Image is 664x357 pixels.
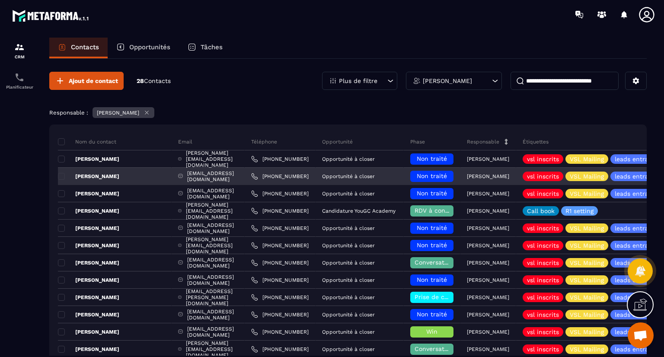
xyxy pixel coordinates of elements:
[570,191,604,197] p: VSL Mailing
[322,138,353,145] p: Opportunité
[251,138,277,145] p: Téléphone
[322,312,375,318] p: Opportunité à closer
[322,173,375,179] p: Opportunité à closer
[570,260,604,266] p: VSL Mailing
[58,328,119,335] p: [PERSON_NAME]
[415,345,482,352] span: Conversation en cours
[527,312,559,318] p: vsl inscrits
[523,138,549,145] p: Étiquettes
[527,277,559,283] p: vsl inscrits
[2,85,37,89] p: Planificateur
[467,346,509,352] p: [PERSON_NAME]
[570,346,604,352] p: VSL Mailing
[467,312,509,318] p: [PERSON_NAME]
[179,38,231,58] a: Tâches
[527,346,559,352] p: vsl inscrits
[2,54,37,59] p: CRM
[467,191,509,197] p: [PERSON_NAME]
[527,294,559,300] p: vsl inscrits
[467,156,509,162] p: [PERSON_NAME]
[417,242,447,249] span: Non traité
[58,311,119,318] p: [PERSON_NAME]
[570,173,604,179] p: VSL Mailing
[71,43,99,51] p: Contacts
[467,173,509,179] p: [PERSON_NAME]
[58,190,119,197] p: [PERSON_NAME]
[14,72,25,83] img: scheduler
[527,225,559,231] p: vsl inscrits
[417,190,447,197] span: Non traité
[12,8,90,23] img: logo
[251,225,309,232] a: [PHONE_NUMBER]
[570,225,604,231] p: VSL Mailing
[426,328,437,335] span: Win
[58,138,116,145] p: Nom du contact
[322,346,375,352] p: Opportunité à closer
[49,109,88,116] p: Responsable :
[251,328,309,335] a: [PHONE_NUMBER]
[322,294,375,300] p: Opportunité à closer
[415,259,482,266] span: Conversation en cours
[527,156,559,162] p: vsl inscrits
[2,35,37,66] a: formationformationCRM
[251,242,309,249] a: [PHONE_NUMBER]
[322,156,375,162] p: Opportunité à closer
[58,207,119,214] p: [PERSON_NAME]
[58,156,119,163] p: [PERSON_NAME]
[417,224,447,231] span: Non traité
[415,293,495,300] span: Prise de contact effectuée
[467,294,509,300] p: [PERSON_NAME]
[322,260,375,266] p: Opportunité à closer
[69,76,118,85] span: Ajout de contact
[570,294,604,300] p: VSL Mailing
[410,138,425,145] p: Phase
[467,208,509,214] p: [PERSON_NAME]
[527,173,559,179] p: vsl inscrits
[570,242,604,249] p: VSL Mailing
[58,259,119,266] p: [PERSON_NAME]
[251,259,309,266] a: [PHONE_NUMBER]
[251,294,309,301] a: [PHONE_NUMBER]
[565,208,594,214] p: R1 setting
[108,38,179,58] a: Opportunités
[251,190,309,197] a: [PHONE_NUMBER]
[527,242,559,249] p: vsl inscrits
[417,276,447,283] span: Non traité
[467,260,509,266] p: [PERSON_NAME]
[527,208,555,214] p: Call book
[322,242,375,249] p: Opportunité à closer
[423,78,472,84] p: [PERSON_NAME]
[570,329,604,335] p: VSL Mailing
[251,173,309,180] a: [PHONE_NUMBER]
[251,311,309,318] a: [PHONE_NUMBER]
[2,66,37,96] a: schedulerschedulerPlanificateur
[527,329,559,335] p: vsl inscrits
[58,225,119,232] p: [PERSON_NAME]
[201,43,223,51] p: Tâches
[58,346,119,353] p: [PERSON_NAME]
[49,72,124,90] button: Ajout de contact
[144,77,171,84] span: Contacts
[339,78,377,84] p: Plus de filtre
[527,260,559,266] p: vsl inscrits
[628,322,654,348] a: Ouvrir le chat
[415,207,470,214] span: RDV à confimer ❓
[251,277,309,284] a: [PHONE_NUMBER]
[417,155,447,162] span: Non traité
[322,208,396,214] p: Candidature YouGC Academy
[417,172,447,179] span: Non traité
[467,225,509,231] p: [PERSON_NAME]
[58,277,119,284] p: [PERSON_NAME]
[129,43,170,51] p: Opportunités
[14,42,25,52] img: formation
[322,191,375,197] p: Opportunité à closer
[467,329,509,335] p: [PERSON_NAME]
[322,329,375,335] p: Opportunité à closer
[49,38,108,58] a: Contacts
[251,207,309,214] a: [PHONE_NUMBER]
[251,346,309,353] a: [PHONE_NUMBER]
[467,242,509,249] p: [PERSON_NAME]
[137,77,171,85] p: 28
[322,225,375,231] p: Opportunité à closer
[467,138,499,145] p: Responsable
